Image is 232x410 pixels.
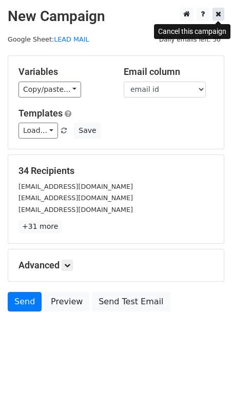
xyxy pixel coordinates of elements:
iframe: Chat Widget [181,361,232,410]
small: [EMAIL_ADDRESS][DOMAIN_NAME] [18,194,133,202]
a: Send Test Email [92,292,170,311]
a: Preview [44,292,89,311]
small: [EMAIL_ADDRESS][DOMAIN_NAME] [18,183,133,190]
a: Copy/paste... [18,82,81,97]
a: Daily emails left: 50 [156,35,224,43]
a: Load... [18,123,58,139]
h5: 34 Recipients [18,165,214,177]
a: Templates [18,108,63,119]
a: LEAD MAIL [54,35,89,43]
small: Google Sheet: [8,35,89,43]
h5: Advanced [18,260,214,271]
a: +31 more [18,220,62,233]
div: Cancel this campaign [154,24,230,39]
button: Save [74,123,101,139]
a: Send [8,292,42,311]
h5: Email column [124,66,214,77]
small: [EMAIL_ADDRESS][DOMAIN_NAME] [18,206,133,213]
h5: Variables [18,66,108,77]
h2: New Campaign [8,8,224,25]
